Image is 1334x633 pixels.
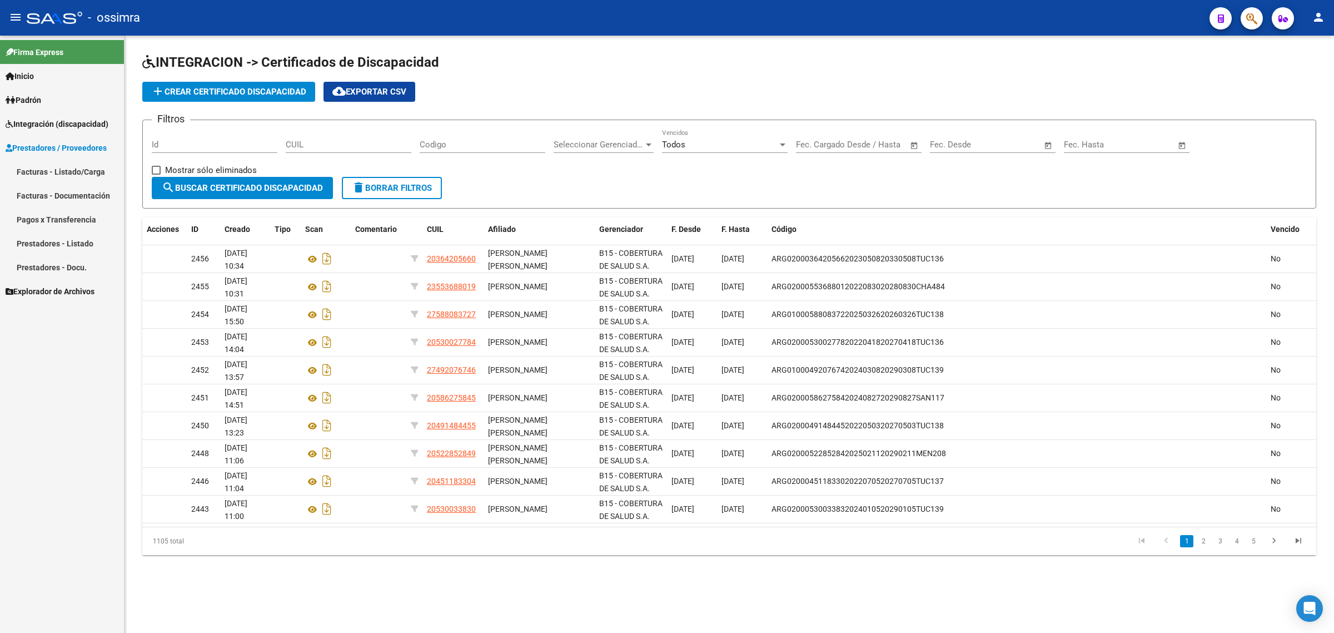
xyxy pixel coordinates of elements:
[1296,595,1323,622] div: Open Intercom Messenger
[151,85,165,98] mat-icon: add
[721,365,744,374] span: [DATE]
[1266,217,1316,241] datatable-header-cell: Vencido
[427,225,444,234] span: CUIL
[1271,421,1281,430] span: No
[6,118,108,130] span: Integración (discapacidad)
[351,217,406,241] datatable-header-cell: Comentario
[671,338,694,347] span: [DATE]
[1064,140,1109,150] input: Fecha inicio
[152,111,190,127] h3: Filtros
[305,225,323,234] span: Scan
[427,254,476,263] span: 20364205660
[1245,532,1262,551] li: page 5
[9,11,22,24] mat-icon: menu
[1271,310,1281,319] span: No
[320,305,334,323] i: Descargar documento
[427,505,476,513] span: 20530033830
[488,443,547,465] span: [PERSON_NAME] [PERSON_NAME]
[488,338,547,347] span: [PERSON_NAME]
[1271,254,1281,263] span: No
[908,139,921,152] button: Open calendar
[771,505,944,513] span: ARG02000530033832024010520290105TUC139
[427,365,476,374] span: 27492076746
[142,82,315,102] button: Crear Certificado Discapacidad
[488,282,547,291] span: [PERSON_NAME]
[667,217,717,241] datatable-header-cell: F. Desde
[320,333,334,351] i: Descargar documento
[671,282,694,291] span: [DATE]
[320,500,334,518] i: Descargar documento
[323,82,415,102] button: Exportar CSV
[1197,535,1210,547] a: 2
[671,505,694,513] span: [DATE]
[191,254,209,263] span: 2456
[301,217,351,241] datatable-header-cell: Scan
[225,332,247,354] span: [DATE] 14:04
[671,477,694,486] span: [DATE]
[220,217,270,241] datatable-header-cell: Creado
[191,282,209,291] span: 2455
[1119,140,1173,150] input: Fecha fin
[717,217,767,241] datatable-header-cell: F. Hasta
[165,164,257,177] span: Mostrar sólo eliminados
[6,285,94,298] span: Explorador de Archivos
[191,393,209,402] span: 2451
[721,282,744,291] span: [DATE]
[671,449,694,458] span: [DATE]
[225,225,250,234] span: Creado
[162,183,323,193] span: Buscar Certificado Discapacidad
[796,140,841,150] input: Fecha inicio
[671,421,694,430] span: [DATE]
[225,304,247,326] span: [DATE] 15:50
[225,388,247,409] span: [DATE] 14:51
[599,416,663,437] span: B15 - COBERTURA DE SALUD S.A.
[1271,225,1300,234] span: Vencido
[721,338,744,347] span: [DATE]
[721,393,744,402] span: [DATE]
[320,444,334,462] i: Descargar documento
[320,278,334,295] i: Descargar documento
[671,393,694,402] span: [DATE]
[721,505,744,513] span: [DATE]
[599,225,643,234] span: Gerenciador
[147,225,179,234] span: Acciones
[427,310,476,319] span: 27588083727
[320,417,334,434] i: Descargar documento
[771,282,945,291] span: ARG02000553688012022083020280830CHA484
[225,276,247,298] span: [DATE] 10:31
[320,389,334,407] i: Descargar documento
[191,225,198,234] span: ID
[355,225,397,234] span: Comentario
[721,225,750,234] span: F. Hasta
[1288,535,1309,547] a: go to last page
[721,449,744,458] span: [DATE]
[1195,532,1212,551] li: page 2
[721,310,744,319] span: [DATE]
[771,338,944,347] span: ARG02000530027782022041820270418TUC136
[352,181,365,194] mat-icon: delete
[599,360,663,382] span: B15 - COBERTURA DE SALUD S.A.
[599,304,663,326] span: B15 - COBERTURA DE SALUD S.A.
[6,46,63,58] span: Firma Express
[671,254,694,263] span: [DATE]
[1178,532,1195,551] li: page 1
[721,477,744,486] span: [DATE]
[1131,535,1152,547] a: go to first page
[771,477,944,486] span: ARG02000451183302022070520270705TUC137
[599,471,663,493] span: B15 - COBERTURA DE SALUD S.A.
[599,388,663,409] span: B15 - COBERTURA DE SALUD S.A.
[191,477,209,486] span: 2446
[142,527,375,555] div: 1105 total
[427,282,476,291] span: 23553688019
[599,443,663,465] span: B15 - COBERTURA DE SALUD S.A.
[599,276,663,298] span: B15 - COBERTURA DE SALUD S.A.
[721,254,744,263] span: [DATE]
[320,250,334,268] i: Descargar documento
[225,499,247,521] span: [DATE] 11:00
[332,87,406,97] span: Exportar CSV
[1156,535,1177,547] a: go to previous page
[427,449,476,458] span: 20522852849
[662,140,685,150] span: Todos
[771,225,797,234] span: Código
[488,505,547,513] span: [PERSON_NAME]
